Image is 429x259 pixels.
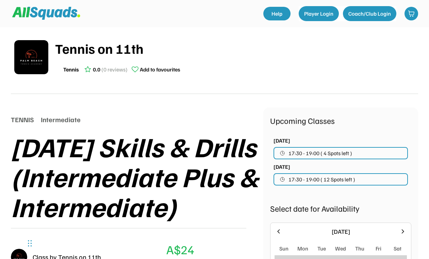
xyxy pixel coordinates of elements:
[55,38,418,59] div: Tennis on 11th
[288,177,355,182] span: 17:30 - 19:00 ( 12 Spots left )
[263,7,291,20] a: Help
[279,244,288,253] div: Sun
[408,10,415,17] img: shopping-cart-01%20%281%29.svg
[41,114,81,125] div: Intermediate
[140,65,180,74] div: Add to favourites
[12,7,80,20] img: Squad%20Logo.svg
[101,65,128,74] div: (0 reviews)
[335,244,346,253] div: Wed
[166,240,194,259] div: A$24
[93,65,100,74] div: 0.0
[299,6,339,21] button: Player Login
[274,173,408,185] button: 17:30 - 19:00 ( 12 Spots left )
[355,244,364,253] div: Thu
[376,244,381,253] div: Fri
[11,114,34,125] div: TENNIS
[394,244,401,253] div: Sat
[286,227,395,236] div: [DATE]
[274,136,290,145] div: [DATE]
[11,131,263,221] div: [DATE] Skills & Drills (Intermediate Plus & Intermediate)
[274,163,290,171] div: [DATE]
[317,244,326,253] div: Tue
[274,147,408,159] button: 17:30 - 19:00 ( 4 Spots left )
[297,244,308,253] div: Mon
[63,65,79,74] div: Tennis
[343,6,396,21] button: Coach/Club Login
[270,114,411,127] div: Upcoming Classes
[288,150,352,156] span: 17:30 - 19:00 ( 4 Spots left )
[14,40,48,74] img: IMG_2979.png
[270,202,411,214] div: Select date for Availability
